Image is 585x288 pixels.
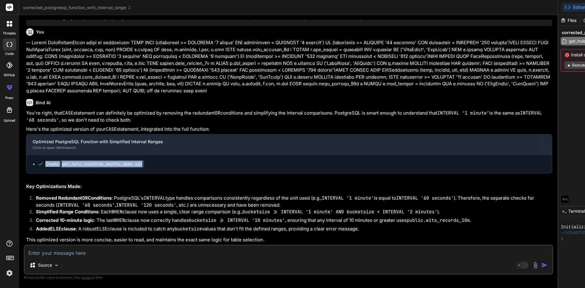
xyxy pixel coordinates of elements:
code: bucketsize >= INTERVAL '10 minutes' [189,217,285,223]
h6: Bind AI [36,100,51,106]
code: INTERVAL '60 seconds' [26,110,545,123]
li: : A robust clause is included to catch any values that don't fit the defined ranges, providing a ... [31,226,552,234]
code: WHEN [114,217,125,223]
div: Files [558,17,580,23]
code: get_hole_onbottom_depths_demo.sql [60,160,144,168]
button: Optimized PostgreSQL Function with Simplified Interval RangesClick to open Workbench [27,134,542,155]
span: '[DATE] 00:00:00+00' [255,15,304,21]
strong: Simplified Range Conditions [36,209,98,215]
span: corrected_postgresql_function_with_interval_range [23,5,132,11]
code: OR [82,195,88,201]
label: prem [5,95,13,101]
span: '[DATE] 00:00:00+00' [204,15,253,21]
p: Here's the optimized version of your statement, integrated into the full function: [26,126,552,133]
span: >_ [562,208,566,214]
span: SELECT [31,15,46,21]
code: CASE [62,110,73,116]
code: WHEN [112,209,122,215]
strong: Corrected 10-minute logic [36,217,94,223]
img: settings [4,268,15,278]
code: INTERVAL '1 minute' [437,110,489,116]
span: '[GEOGRAPHIC_DATA]-2019_OH' [136,15,202,21]
code: bucketsize >= INTERVAL '1 minute' AND bucketsize < INTERVAL '2 minutes' [243,209,437,215]
li: : PostgreSQL's type handles comparisons consistently regardless of the unit used (e.g., is equal ... [31,195,552,208]
code: public.wits_records_10m [407,217,470,223]
label: GitHub [4,73,15,78]
img: icon [541,262,548,268]
code: ELSE [97,226,108,232]
span: '10 minutes' [328,15,358,21]
div: Optimized PostgreSQL Function with Simplified Interval Ranges [33,139,536,145]
code: bucketsize [175,226,202,232]
img: Pick Models [54,263,59,268]
span: FROM [53,15,63,21]
p: Source [38,262,52,268]
h6: You [36,29,44,35]
strong: Added clause [36,226,76,232]
label: code [5,51,14,56]
li: : The last clause now correctly handles , ensuring that any interval of 10 minutes or greater uses . [31,217,552,226]
span: ❯ [561,236,564,242]
h2: Key Optimizations Made: [26,183,552,190]
img: attachment [532,262,539,269]
p: -- Loremi DoloRsitamEtcon adipi el seddoeiusm TEMP INCI (utlaboreet >= DOLOREMA '7 aliqua' ENI ad... [26,39,552,94]
strong: Removed Redundant Conditions [36,195,112,201]
p: This optimized version is more concise, easier to read, and maintains the exact same logic for ta... [26,236,552,244]
code: ELSE [50,226,61,232]
code: INTERVAL '60 seconds' [57,202,115,208]
p: You're right, that statement can definitely be optimized by removing the redundant conditions and... [26,110,552,123]
code: INTERVAL '60 seconds' [396,195,454,201]
label: Upload [4,118,15,123]
code: OR [215,110,220,116]
code: CASE [106,126,117,132]
span: Terminal [568,208,585,214]
code: INTERVAL '1 minute' [322,195,374,201]
code: INTERVAL [144,195,165,201]
code: INTERVAL '120 seconds' [116,202,176,208]
span: privacy [82,276,93,279]
li: : Each clause now uses a single, clear range comparison (e.g., ). [31,208,552,217]
div: Click to open Workbench [33,145,536,150]
p: Always double-check its answers. Your in Bind [24,275,553,280]
div: Create [45,161,144,167]
label: threads [3,31,16,36]
span: INTERVAL [307,15,326,21]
